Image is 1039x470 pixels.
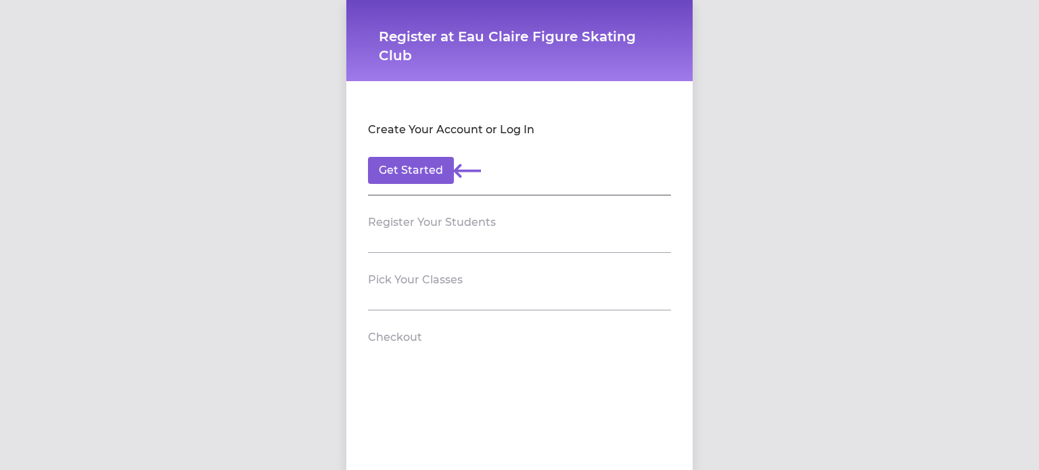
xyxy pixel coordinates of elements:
[368,214,496,231] h2: Register Your Students
[368,157,454,184] button: Get Started
[368,329,422,346] h2: Checkout
[379,27,660,65] h1: Register at Eau Claire Figure Skating Club
[368,272,463,288] h2: Pick Your Classes
[368,122,534,138] h2: Create Your Account or Log In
